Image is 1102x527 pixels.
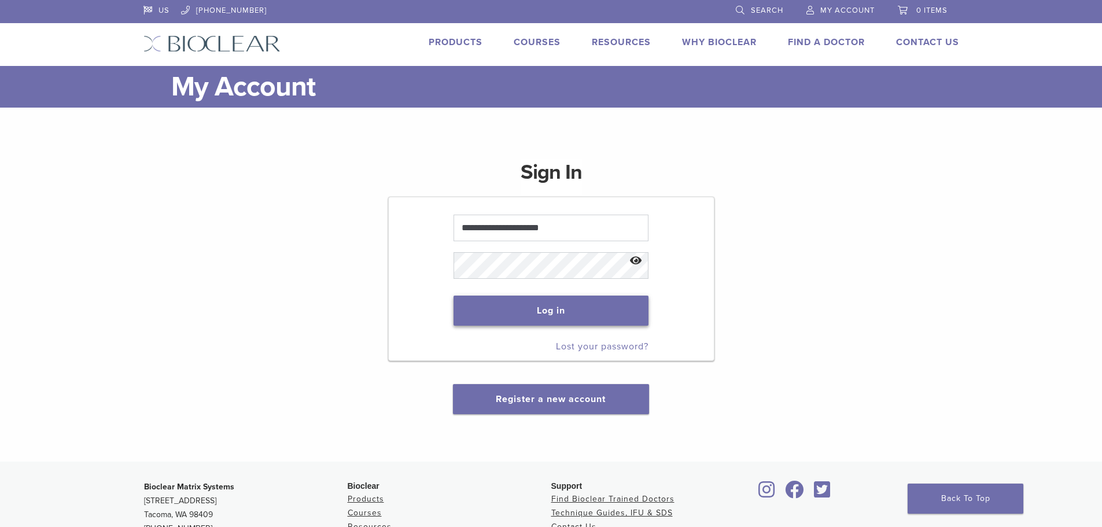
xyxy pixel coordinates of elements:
a: Bioclear [810,488,835,499]
a: Resources [592,36,651,48]
img: Bioclear [143,35,281,52]
a: Back To Top [908,484,1023,514]
a: Lost your password? [556,341,648,352]
a: Register a new account [496,393,606,405]
button: Show password [624,246,648,276]
span: Search [751,6,783,15]
a: Courses [514,36,561,48]
a: Find A Doctor [788,36,865,48]
a: Bioclear [755,488,779,499]
h1: Sign In [521,159,582,196]
span: 0 items [916,6,948,15]
button: Log in [454,296,648,326]
a: Products [429,36,482,48]
a: Products [348,494,384,504]
a: Find Bioclear Trained Doctors [551,494,675,504]
span: Bioclear [348,481,379,491]
span: My Account [820,6,875,15]
span: Support [551,481,583,491]
a: Courses [348,508,382,518]
a: Why Bioclear [682,36,757,48]
a: Technique Guides, IFU & SDS [551,508,673,518]
button: Register a new account [453,384,648,414]
strong: Bioclear Matrix Systems [144,482,234,492]
a: Bioclear [782,488,808,499]
h1: My Account [171,66,959,108]
a: Contact Us [896,36,959,48]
